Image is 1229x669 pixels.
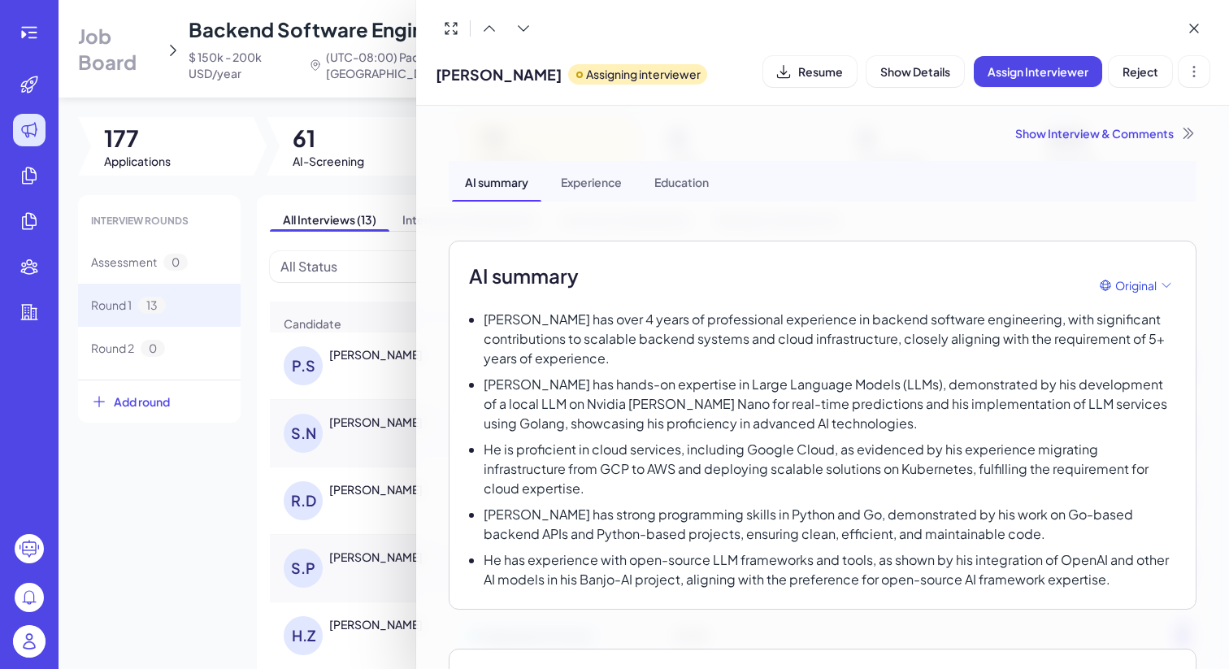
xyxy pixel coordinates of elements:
button: Reject [1109,56,1172,87]
span: Original [1115,277,1157,294]
span: Show Details [880,64,950,79]
div: Experience [548,161,635,202]
p: [PERSON_NAME] has hands-on expertise in Large Language Models (LLMs), demonstrated by his develop... [484,375,1176,433]
button: Resume [763,56,857,87]
span: Assign Interviewer [988,64,1088,79]
div: Show Interview & Comments [449,125,1196,141]
p: Assigning interviewer [586,66,701,83]
span: [PERSON_NAME] [436,63,562,85]
div: Education [641,161,722,202]
p: He has experience with open-source LLM frameworks and tools, as shown by his integration of OpenA... [484,550,1176,589]
button: Assign Interviewer [974,56,1102,87]
p: He is proficient in cloud services, including Google Cloud, as evidenced by his experience migrat... [484,440,1176,498]
span: Reject [1123,64,1158,79]
h2: AI summary [469,261,579,290]
button: Show Details [866,56,964,87]
p: [PERSON_NAME] has strong programming skills in Python and Go, demonstrated by his work on Go-base... [484,505,1176,544]
span: Resume [798,64,843,79]
p: [PERSON_NAME] has over 4 years of professional experience in backend software engineering, with s... [484,310,1176,368]
div: AI summary [452,161,541,202]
